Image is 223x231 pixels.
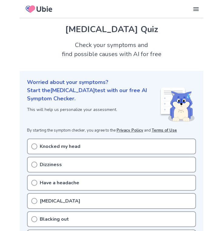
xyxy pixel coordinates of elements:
[20,41,203,59] h2: Check your symptoms and find possible causes with AI for free
[27,128,196,134] p: By starting the symptom checker, you agree to the and
[40,143,80,150] p: Knocked my head
[160,88,195,122] img: Shiba
[27,86,160,103] p: Start the [MEDICAL_DATA] test with our free AI Symptom Checker.
[27,23,196,36] h1: [MEDICAL_DATA] Quiz
[27,106,160,113] p: This will help us personalize your assessment.
[117,128,143,133] a: Privacy Policy
[40,179,79,186] p: Have a headache
[40,197,80,205] p: [MEDICAL_DATA]
[27,78,196,86] p: Worried about your symptoms?
[40,216,69,223] p: Blacking out
[152,128,177,133] a: Terms of Use
[40,161,62,168] p: Dizziness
